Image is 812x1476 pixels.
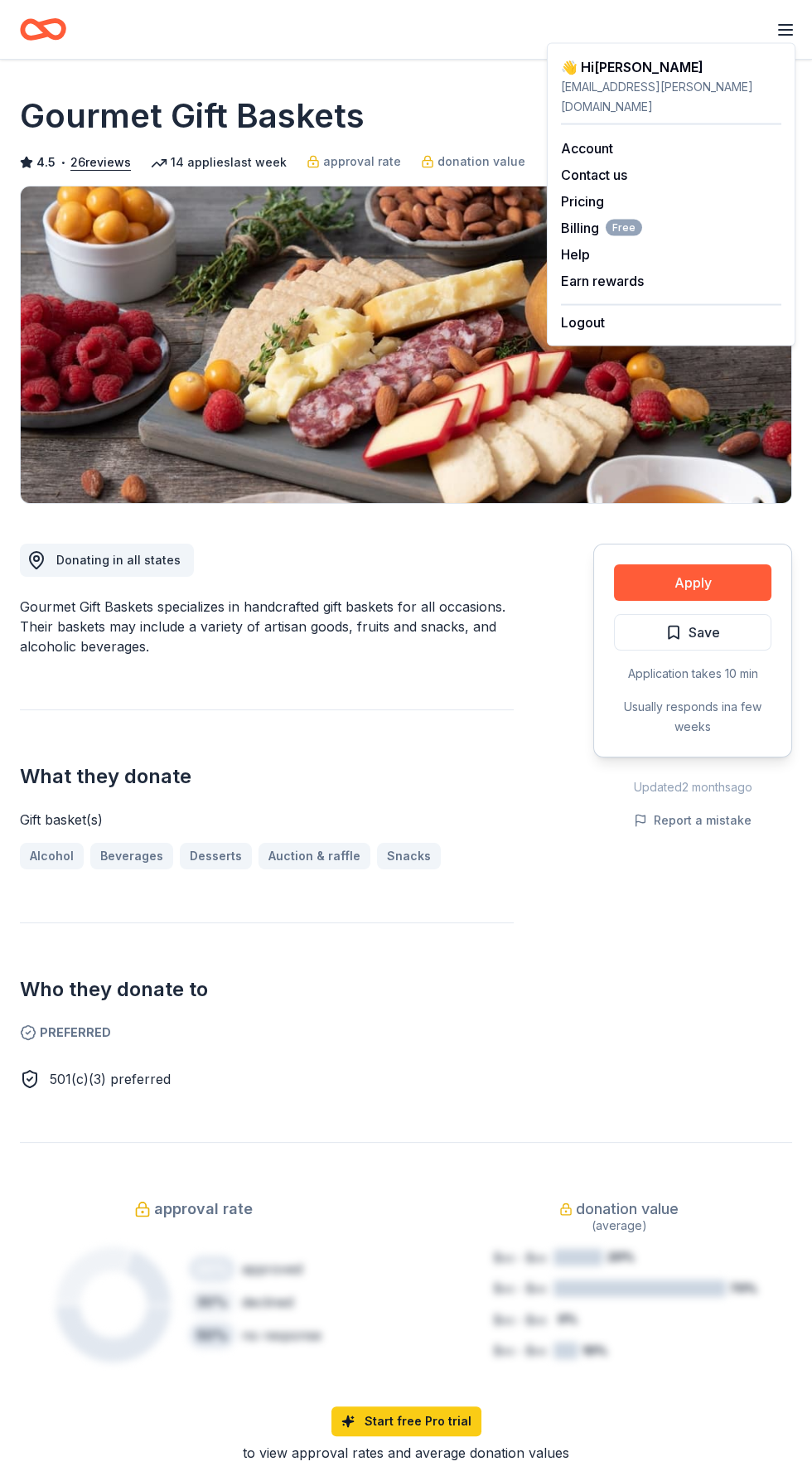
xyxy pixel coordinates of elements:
div: Usually responds in a few weeks [614,697,771,737]
div: Gift basket(s) [20,810,514,830]
span: Free [606,220,642,236]
div: 👋 Hi [PERSON_NAME] [561,57,781,77]
h2: What they donate [20,763,514,790]
h2: Who they donate to [20,976,514,1003]
button: Save [614,614,771,651]
button: BillingFree [561,218,642,238]
div: to view approval rates and average donation values [20,1443,792,1463]
div: Gourmet Gift Baskets specializes in handcrafted gift baskets for all occasions. Their baskets may... [20,597,514,656]
span: donation value [576,1196,679,1222]
span: • [60,156,66,169]
span: Billing [561,218,642,238]
button: Logout [561,312,605,332]
a: Earn rewards [561,273,644,289]
div: approved [242,1259,302,1279]
tspan: 70% [730,1280,757,1295]
span: Donating in all states [56,553,181,567]
span: approval rate [323,152,401,172]
span: Save [689,622,720,643]
span: 4.5 [36,152,56,172]
tspan: $xx - $xx [494,1251,547,1265]
tspan: $xx - $xx [494,1313,547,1327]
div: [EMAIL_ADDRESS][PERSON_NAME][DOMAIN_NAME] [561,77,781,117]
button: Report a mistake [634,811,752,830]
span: donation value [437,152,525,172]
tspan: $xx - $xx [494,1343,547,1357]
tspan: 20% [607,1250,635,1264]
span: Preferred [20,1023,514,1043]
span: approval rate [154,1196,253,1222]
div: 30 % [189,1289,235,1315]
a: Pricing [561,193,604,210]
tspan: $xx - $xx [494,1281,547,1295]
a: Home [20,10,66,49]
div: Application takes 10 min [614,664,771,684]
h1: Gourmet Gift Baskets [20,93,365,139]
button: Help [561,244,590,264]
span: 501(c)(3) preferred [50,1071,171,1087]
button: Contact us [561,165,627,185]
button: Apply [614,564,771,601]
div: (average) [446,1216,792,1236]
div: 20 % [189,1256,235,1282]
a: Start free Pro trial [331,1406,481,1436]
a: Account [561,140,613,157]
div: declined [242,1292,293,1312]
img: Image for Gourmet Gift Baskets [21,186,791,503]
a: donation value [421,152,525,172]
div: no response [242,1325,321,1345]
tspan: 0% [558,1312,578,1326]
tspan: 10% [582,1343,607,1357]
a: approval rate [307,152,401,172]
div: 14 applies last week [151,152,287,172]
div: 50 % [189,1322,235,1348]
button: 26reviews [70,152,131,172]
div: Updated 2 months ago [593,777,792,797]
